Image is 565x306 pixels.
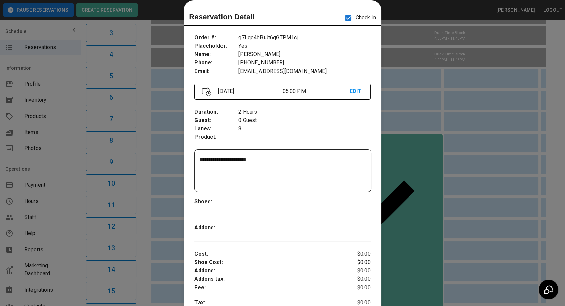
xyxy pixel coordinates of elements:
p: Shoes : [194,198,238,206]
img: Vector [202,87,211,96]
p: Shoe Cost : [194,258,341,267]
p: Cost : [194,250,341,258]
p: Placeholder : [194,42,238,50]
p: 2 Hours [238,108,370,116]
p: Guest : [194,116,238,125]
p: Order # : [194,34,238,42]
p: Addons : [194,267,341,275]
p: Name : [194,50,238,59]
p: $0.00 [341,283,370,292]
p: Addons tax : [194,275,341,283]
p: Duration : [194,108,238,116]
p: q7Lqe4bBtJt6qGTPM1cj [238,34,370,42]
p: Product : [194,133,238,141]
p: Email : [194,67,238,76]
p: Check In [341,11,376,25]
p: Lanes : [194,125,238,133]
p: Addons : [194,224,238,232]
p: Reservation Detail [189,11,255,23]
p: [PERSON_NAME] [238,50,370,59]
p: $0.00 [341,258,370,267]
p: Yes [238,42,370,50]
p: $0.00 [341,275,370,283]
p: [PHONE_NUMBER] [238,59,370,67]
p: Phone : [194,59,238,67]
p: 0 Guest [238,116,370,125]
p: $0.00 [341,267,370,275]
p: Fee : [194,283,341,292]
p: [DATE] [215,87,282,95]
p: EDIT [350,87,363,96]
p: $0.00 [341,250,370,258]
p: 05:00 PM [282,87,349,95]
p: 8 [238,125,370,133]
p: [EMAIL_ADDRESS][DOMAIN_NAME] [238,67,370,76]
